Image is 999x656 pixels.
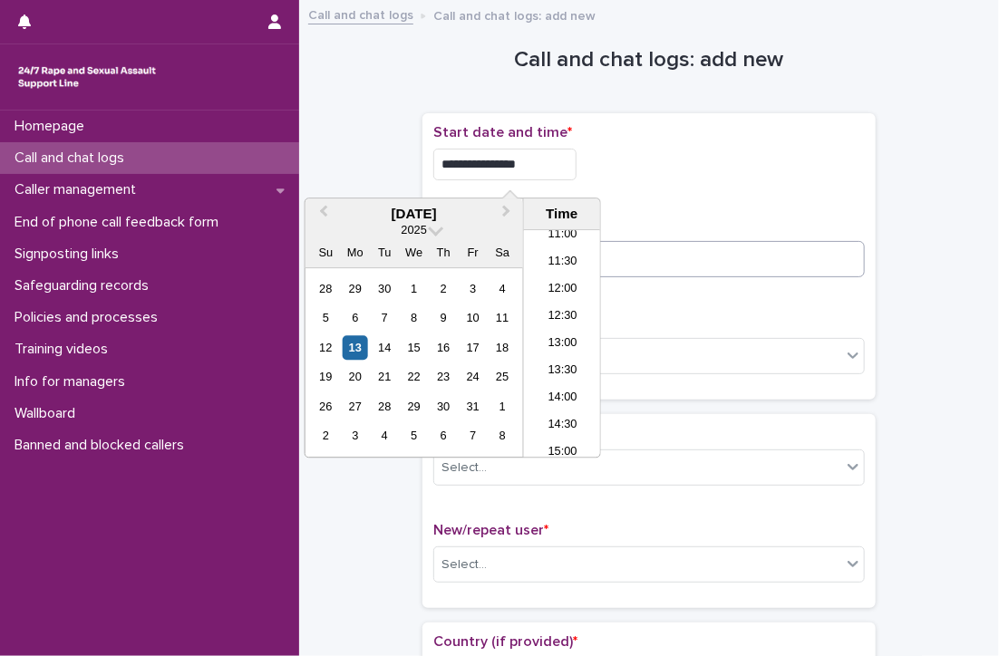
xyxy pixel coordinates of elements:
[314,424,338,449] div: Choose Sunday, November 2nd, 2025
[524,222,601,249] li: 11:00
[7,309,172,326] p: Policies and processes
[343,394,367,419] div: Choose Monday, October 27th, 2025
[373,306,397,331] div: Choose Tuesday, October 7th, 2025
[7,341,122,358] p: Training videos
[461,335,485,360] div: Choose Friday, October 17th, 2025
[7,118,99,135] p: Homepage
[494,200,523,229] button: Next Month
[314,306,338,331] div: Choose Sunday, October 5th, 2025
[432,276,456,301] div: Choose Thursday, October 2nd, 2025
[7,373,140,391] p: Info for managers
[402,276,426,301] div: Choose Wednesday, October 1st, 2025
[433,125,572,140] span: Start date and time
[433,634,577,649] span: Country (if provided)
[461,276,485,301] div: Choose Friday, October 3rd, 2025
[343,241,367,265] div: Mo
[314,241,338,265] div: Su
[490,394,515,419] div: Choose Saturday, November 1st, 2025
[314,276,338,301] div: Choose Sunday, September 28th, 2025
[490,276,515,301] div: Choose Saturday, October 4th, 2025
[524,412,601,439] li: 14:30
[441,458,487,478] div: Select...
[373,241,397,265] div: Tu
[524,385,601,412] li: 14:00
[307,200,336,229] button: Previous Month
[524,439,601,467] li: 15:00
[524,249,601,276] li: 11:30
[490,365,515,390] div: Choose Saturday, October 25th, 2025
[490,241,515,265] div: Sa
[432,424,456,449] div: Choose Thursday, November 6th, 2025
[314,365,338,390] div: Choose Sunday, October 19th, 2025
[433,523,548,537] span: New/repeat user
[373,276,397,301] div: Choose Tuesday, September 30th, 2025
[15,59,160,95] img: rhQMoQhaT3yELyF149Cw
[7,246,133,263] p: Signposting links
[373,365,397,390] div: Choose Tuesday, October 21st, 2025
[314,394,338,419] div: Choose Sunday, October 26th, 2025
[524,276,601,304] li: 12:00
[490,335,515,360] div: Choose Saturday, October 18th, 2025
[373,394,397,419] div: Choose Tuesday, October 28th, 2025
[490,306,515,331] div: Choose Saturday, October 11th, 2025
[524,358,601,385] li: 13:30
[432,394,456,419] div: Choose Thursday, October 30th, 2025
[433,5,596,24] p: Call and chat logs: add new
[314,335,338,360] div: Choose Sunday, October 12th, 2025
[402,241,426,265] div: We
[461,306,485,331] div: Choose Friday, October 10th, 2025
[432,365,456,390] div: Choose Thursday, October 23rd, 2025
[343,365,367,390] div: Choose Monday, October 20th, 2025
[7,150,139,167] p: Call and chat logs
[343,335,367,360] div: Choose Monday, October 13th, 2025
[441,555,487,574] div: Select...
[402,335,426,360] div: Choose Wednesday, October 15th, 2025
[7,405,90,422] p: Wallboard
[311,275,517,451] div: month 2025-10
[432,306,456,331] div: Choose Thursday, October 9th, 2025
[461,394,485,419] div: Choose Friday, October 31st, 2025
[343,306,367,331] div: Choose Monday, October 6th, 2025
[7,214,233,231] p: End of phone call feedback form
[529,206,596,222] div: Time
[461,424,485,449] div: Choose Friday, November 7th, 2025
[308,4,413,24] a: Call and chat logs
[306,206,523,222] div: [DATE]
[343,424,367,449] div: Choose Monday, November 3rd, 2025
[422,47,876,73] h1: Call and chat logs: add new
[432,241,456,265] div: Th
[402,306,426,331] div: Choose Wednesday, October 8th, 2025
[432,335,456,360] div: Choose Thursday, October 16th, 2025
[490,424,515,449] div: Choose Saturday, November 8th, 2025
[343,276,367,301] div: Choose Monday, September 29th, 2025
[402,365,426,390] div: Choose Wednesday, October 22nd, 2025
[402,424,426,449] div: Choose Wednesday, November 5th, 2025
[402,394,426,419] div: Choose Wednesday, October 29th, 2025
[461,241,485,265] div: Fr
[402,224,427,237] span: 2025
[7,277,163,294] p: Safeguarding records
[7,437,199,454] p: Banned and blocked callers
[524,331,601,358] li: 13:00
[7,181,150,198] p: Caller management
[524,304,601,331] li: 12:30
[461,365,485,390] div: Choose Friday, October 24th, 2025
[373,424,397,449] div: Choose Tuesday, November 4th, 2025
[373,335,397,360] div: Choose Tuesday, October 14th, 2025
